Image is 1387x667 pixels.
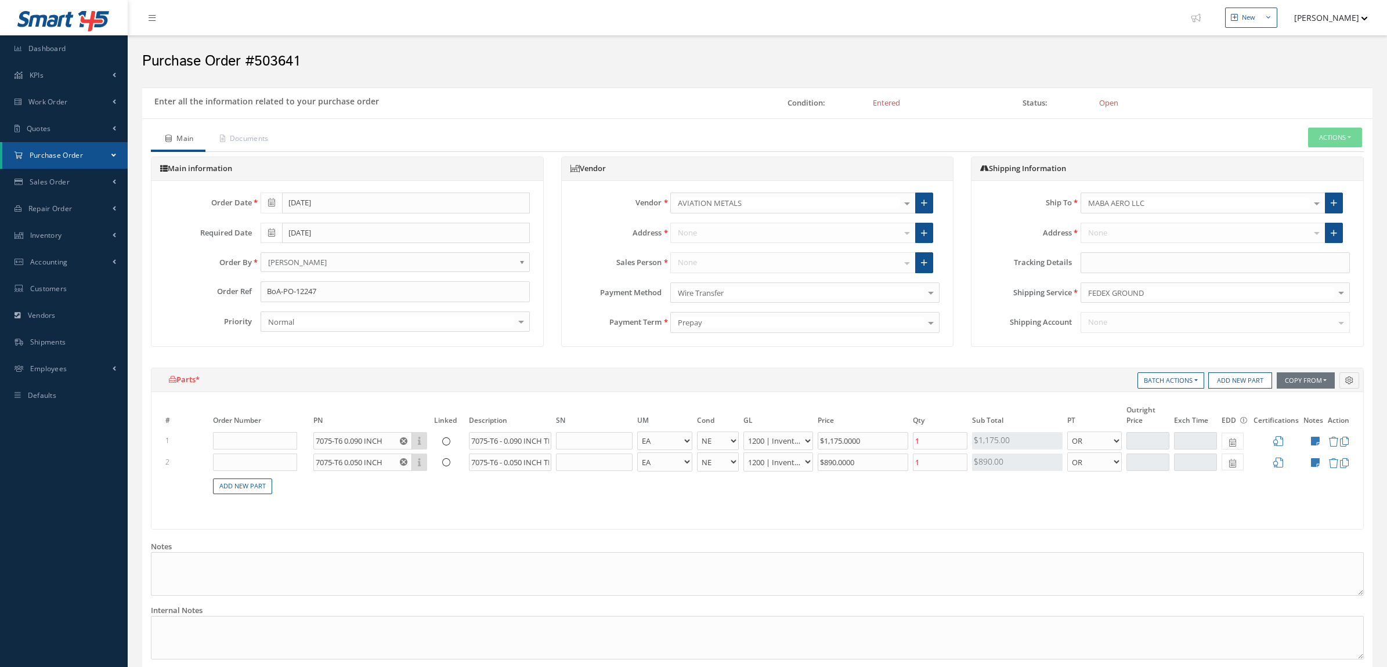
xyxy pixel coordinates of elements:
[467,404,554,430] th: Description
[400,437,407,445] svg: Reset
[156,287,252,296] label: Order Ref
[151,128,205,152] a: Main
[1283,6,1368,29] button: [PERSON_NAME]
[160,164,534,173] h5: Main information
[970,404,1065,430] th: Sub Total
[695,404,741,430] th: Cond
[570,164,945,173] h5: Vendor
[1065,404,1124,430] th: PT
[151,606,203,615] label: Internal Notes
[675,317,924,328] span: Prepay
[675,287,924,299] span: Wire Transfer
[1137,372,1364,389] div: Button group with nested dropdown
[1328,434,1338,448] a: Remove item
[566,318,662,327] label: Payment Term
[30,70,44,80] span: KPIs
[1085,287,1334,299] span: FEDEX GROUND
[30,257,68,267] span: Accounting
[1014,97,1078,109] label: Status:
[1172,404,1219,430] th: Exch Time
[434,434,464,448] span: This Part is not linked to a work order part or a sales order part
[976,288,1072,297] label: Shipping Service
[1242,13,1255,23] div: New
[1301,404,1325,430] th: Notes
[156,229,252,237] label: Required Date
[311,404,432,430] th: PN
[398,432,412,449] button: Reset
[976,258,1072,267] label: Tracking Details
[169,375,1129,385] h5: Parts
[1340,434,1349,448] a: Clone item
[976,198,1072,207] label: Ship To
[980,164,1355,173] h5: Shipping Information
[1225,8,1277,28] button: New
[675,197,900,209] span: AVIATION METALS
[163,430,211,452] td: 1
[1219,404,1251,430] th: EDD
[741,404,815,430] th: GL
[434,455,464,469] span: This Part is not linked to a work order part or a sales order part
[268,255,515,269] span: [PERSON_NAME]
[27,124,51,133] span: Quotes
[972,432,1063,449] div: $1,175.00
[28,204,73,213] span: Repair Order
[151,542,172,551] label: Notes
[1137,372,1204,389] button: Batch Actions
[1325,404,1352,430] th: Action
[205,128,280,152] a: Documents
[1099,97,1118,108] span: Open
[400,458,407,466] svg: Reset
[566,258,662,267] label: Sales Person
[30,177,70,187] span: Sales Order
[911,404,970,430] th: Qty
[163,451,211,473] td: 2
[30,337,66,347] span: Shipments
[1308,128,1362,148] button: Actions
[432,404,467,430] th: Linked
[566,229,662,237] label: Address
[30,284,67,293] span: Customers
[28,97,68,107] span: Work Order
[1124,404,1172,430] th: Outright Price
[156,198,252,207] label: Order Date
[815,404,911,430] th: Price
[2,142,128,169] a: Purchase Order
[779,97,843,109] label: Condition:
[156,317,252,326] label: Priority
[30,364,67,374] span: Employees
[1340,455,1349,469] a: Clone item
[28,390,56,400] span: Defaults
[1251,404,1301,430] th: Certifications
[30,230,62,240] span: Inventory
[265,316,514,328] span: Normal
[1208,372,1272,389] button: Add New Part
[566,288,662,297] label: Payment Method
[28,43,66,53] span: Dashboard
[151,93,379,107] h5: Enter all the information related to your purchase order
[554,404,635,430] th: SN
[163,404,211,430] th: #
[972,454,1063,471] div: $890.00
[28,310,56,320] span: Vendors
[1085,197,1310,209] span: MABA AERO LLC
[213,478,272,494] a: Add New Part
[398,454,412,471] button: Reset
[142,53,1372,70] h2: Purchase Order #503641
[30,150,83,160] span: Purchase Order
[156,258,252,267] label: Order By
[1277,372,1335,389] button: Copy From
[211,404,311,430] th: Order Number
[976,318,1072,327] label: Shipping Account
[976,229,1072,237] label: Address
[566,198,662,207] label: Vendor
[635,404,694,430] th: UM
[1328,455,1338,469] a: Remove item
[873,97,900,108] span: Entered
